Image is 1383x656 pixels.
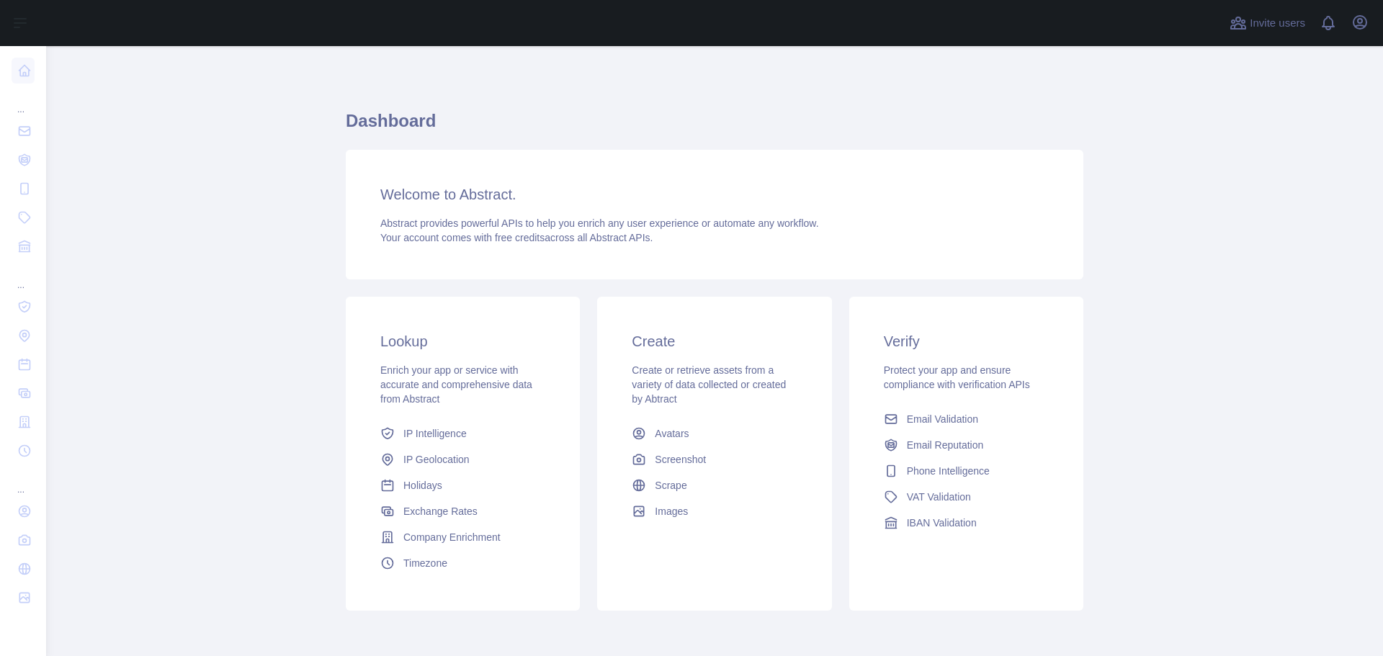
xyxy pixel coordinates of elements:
button: Invite users [1227,12,1308,35]
span: IBAN Validation [907,516,977,530]
a: IBAN Validation [878,510,1055,536]
a: IP Intelligence [375,421,551,446]
a: IP Geolocation [375,446,551,472]
span: Phone Intelligence [907,464,990,478]
a: Images [626,498,802,524]
span: IP Geolocation [403,452,470,467]
div: ... [12,86,35,115]
h3: Verify [884,331,1049,351]
span: Protect your app and ensure compliance with verification APIs [884,364,1030,390]
span: Screenshot [655,452,706,467]
a: Email Reputation [878,432,1055,458]
span: VAT Validation [907,490,971,504]
span: Avatars [655,426,689,441]
a: Phone Intelligence [878,458,1055,484]
a: Holidays [375,472,551,498]
span: Scrape [655,478,686,493]
a: Exchange Rates [375,498,551,524]
span: IP Intelligence [403,426,467,441]
span: Create or retrieve assets from a variety of data collected or created by Abtract [632,364,786,405]
h3: Welcome to Abstract. [380,184,1049,205]
a: Scrape [626,472,802,498]
span: Email Validation [907,412,978,426]
h1: Dashboard [346,109,1083,144]
span: Abstract provides powerful APIs to help you enrich any user experience or automate any workflow. [380,217,819,229]
a: Email Validation [878,406,1055,432]
a: Avatars [626,421,802,446]
a: Company Enrichment [375,524,551,550]
span: Invite users [1250,15,1305,32]
h3: Create [632,331,797,351]
span: Timezone [403,556,447,570]
div: ... [12,262,35,291]
a: VAT Validation [878,484,1055,510]
div: ... [12,467,35,495]
span: Your account comes with across all Abstract APIs. [380,232,653,243]
span: Company Enrichment [403,530,501,544]
span: free credits [495,232,545,243]
span: Holidays [403,478,442,493]
span: Exchange Rates [403,504,478,518]
span: Enrich your app or service with accurate and comprehensive data from Abstract [380,364,532,405]
span: Email Reputation [907,438,984,452]
a: Timezone [375,550,551,576]
h3: Lookup [380,331,545,351]
span: Images [655,504,688,518]
a: Screenshot [626,446,802,472]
